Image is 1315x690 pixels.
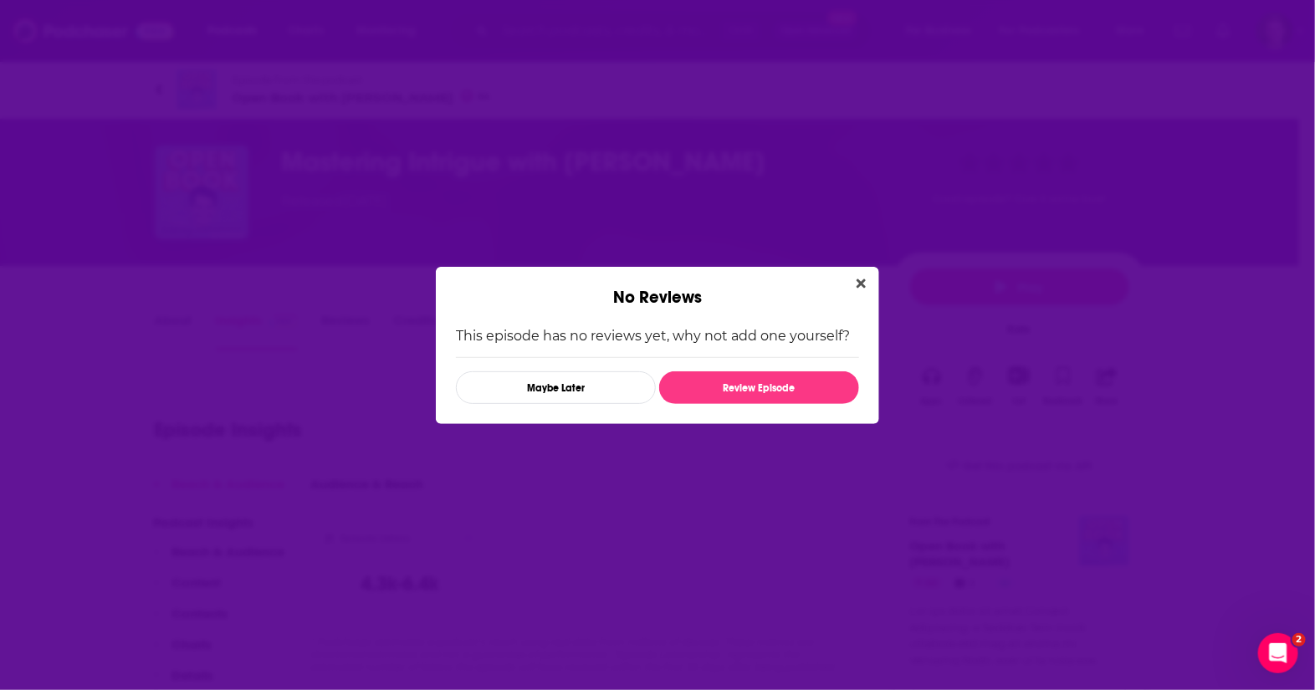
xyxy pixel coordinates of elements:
button: Maybe Later [456,371,656,404]
span: 2 [1292,633,1306,647]
iframe: Intercom live chat [1258,633,1298,673]
div: No Reviews [436,267,879,308]
button: Close [850,273,872,294]
button: Review Episode [659,371,859,404]
p: This episode has no reviews yet, why not add one yourself? [456,328,859,344]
